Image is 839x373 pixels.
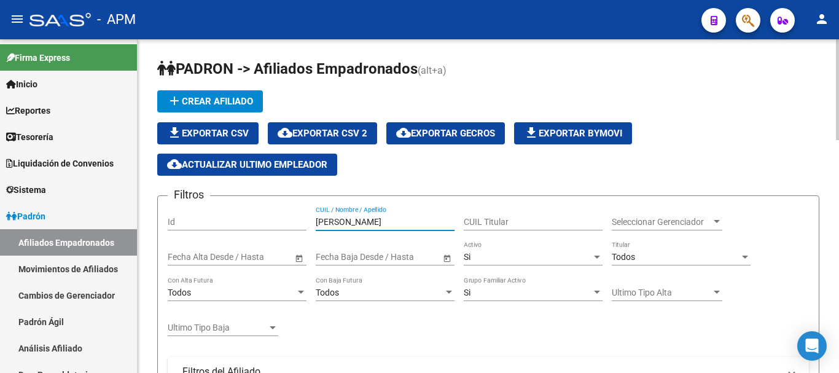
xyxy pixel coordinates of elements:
[316,252,361,262] input: Fecha inicio
[6,51,70,65] span: Firma Express
[371,252,431,262] input: Fecha fin
[167,128,249,139] span: Exportar CSV
[814,12,829,26] mat-icon: person
[97,6,136,33] span: - APM
[278,128,367,139] span: Exportar CSV 2
[167,157,182,171] mat-icon: cloud_download
[10,12,25,26] mat-icon: menu
[167,96,253,107] span: Crear Afiliado
[612,217,711,227] span: Seleccionar Gerenciador
[6,77,37,91] span: Inicio
[167,159,327,170] span: Actualizar ultimo Empleador
[514,122,632,144] button: Exportar Bymovi
[6,130,53,144] span: Tesorería
[396,128,495,139] span: Exportar GECROS
[223,252,283,262] input: Fecha fin
[6,104,50,117] span: Reportes
[524,128,622,139] span: Exportar Bymovi
[797,331,827,361] div: Open Intercom Messenger
[464,252,470,262] span: Si
[168,186,210,203] h3: Filtros
[612,252,635,262] span: Todos
[464,288,470,297] span: Si
[167,93,182,108] mat-icon: add
[167,125,182,140] mat-icon: file_download
[168,323,267,333] span: Ultimo Tipo Baja
[157,90,263,112] button: Crear Afiliado
[168,252,213,262] input: Fecha inicio
[157,122,259,144] button: Exportar CSV
[6,210,45,223] span: Padrón
[6,157,114,170] span: Liquidación de Convenios
[268,122,377,144] button: Exportar CSV 2
[418,65,447,76] span: (alt+a)
[278,125,292,140] mat-icon: cloud_download
[396,125,411,140] mat-icon: cloud_download
[440,251,453,264] button: Open calendar
[168,288,191,297] span: Todos
[524,125,539,140] mat-icon: file_download
[292,251,305,264] button: Open calendar
[157,60,418,77] span: PADRON -> Afiliados Empadronados
[612,288,711,298] span: Ultimo Tipo Alta
[386,122,505,144] button: Exportar GECROS
[316,288,339,297] span: Todos
[157,154,337,176] button: Actualizar ultimo Empleador
[6,183,46,197] span: Sistema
